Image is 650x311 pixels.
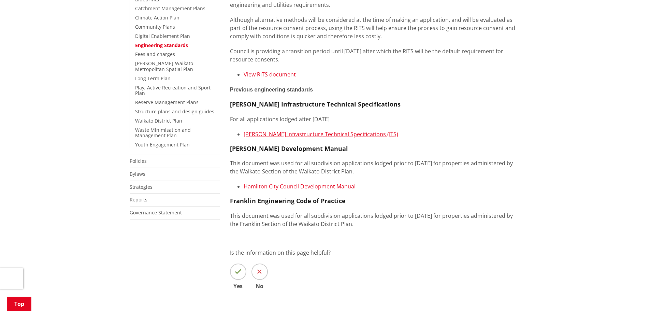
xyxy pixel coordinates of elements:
a: Play, Active Recreation and Sport Plan [135,84,211,97]
a: Top [7,297,31,311]
a: Engineering Standards [135,42,188,48]
p: Is the information on this page helpful? [230,249,521,257]
a: Hamilton City Council Development Manual [244,183,356,190]
a: Reserve Management Plans [135,99,199,105]
a: Policies [130,158,147,164]
a: Waste Minimisation and Management Plan [135,127,191,139]
a: Waikato District Plan [135,117,182,124]
a: Youth Engagement Plan [135,141,190,148]
iframe: Messenger Launcher [619,282,643,307]
a: Digital Enablement Plan [135,33,190,39]
a: Fees and charges [135,51,175,57]
span: Yes [230,283,246,289]
span: No [251,283,268,289]
strong: Franklin Engineering Code of Practice [230,197,346,205]
a: [PERSON_NAME] Infrastructure Technical Specifications (ITS) [244,130,398,138]
a: Governance Statement [130,209,182,216]
p: Council is providing a transition period until [DATE] after which the RITS will be the default re... [230,47,521,63]
strong: [PERSON_NAME] Infrastructure Technical Specifications [230,100,401,108]
a: Catchment Management Plans [135,5,205,12]
a: View RITS document [244,71,296,78]
p: This document was used for all subdivision applications lodged prior to [DATE] for properties adm... [230,159,521,175]
span: Previous engineering standards [230,87,313,93]
a: Strategies [130,184,153,190]
a: [PERSON_NAME]-Waikato Metropolitan Spatial Plan [135,60,193,72]
p: For all applications lodged after [DATE] [230,115,521,123]
a: Long Term Plan [135,75,171,82]
a: Structure plans and design guides [135,108,214,115]
a: Reports [130,196,147,203]
strong: [PERSON_NAME] Development Manual [230,144,348,153]
p: This document was used for all subdivision applications lodged prior to [DATE] for properties adm... [230,212,521,228]
a: Bylaws [130,171,145,177]
p: Although alternative methods will be considered at the time of making an application, and will be... [230,16,521,40]
a: Climate Action Plan [135,14,179,21]
a: Community Plans [135,24,175,30]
